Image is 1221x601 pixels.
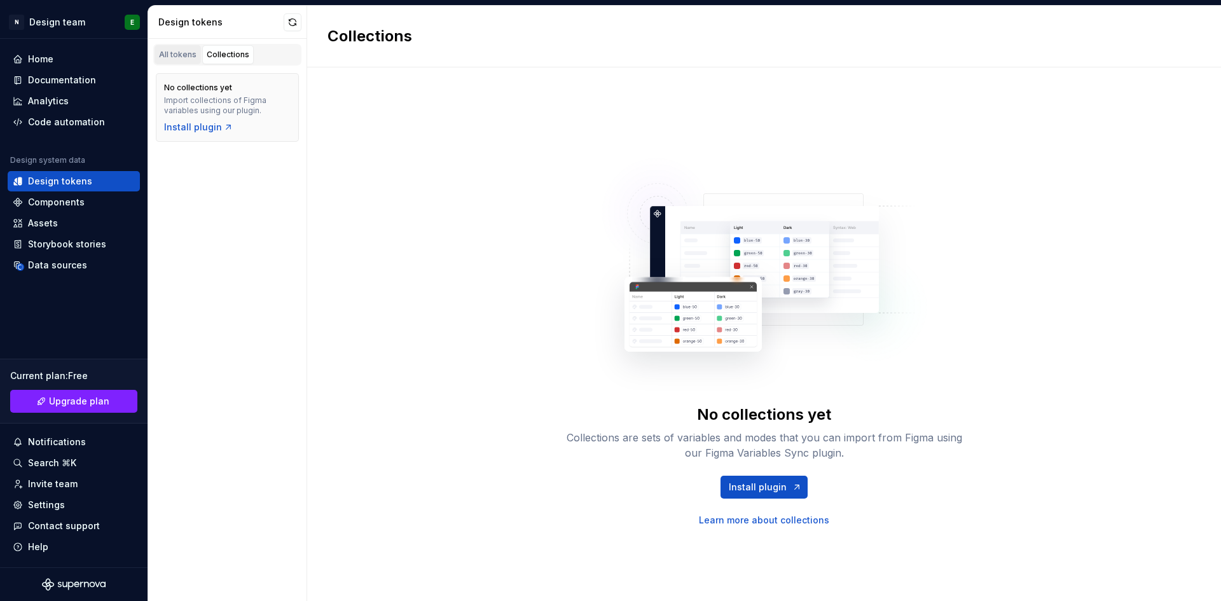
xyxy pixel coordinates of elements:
[8,234,140,254] a: Storybook stories
[28,53,53,66] div: Home
[207,50,249,60] div: Collections
[158,16,284,29] div: Design tokens
[29,16,85,29] div: Design team
[8,213,140,233] a: Assets
[697,404,831,425] div: No collections yet
[8,474,140,494] a: Invite team
[8,453,140,473] button: Search ⌘K
[8,70,140,90] a: Documentation
[28,520,100,532] div: Contact support
[10,390,137,413] button: Upgrade plan
[328,26,412,46] h2: Collections
[3,8,145,36] button: NDesign teamE
[8,516,140,536] button: Contact support
[164,121,233,134] a: Install plugin
[28,457,76,469] div: Search ⌘K
[729,481,787,494] span: Install plugin
[8,192,140,212] a: Components
[8,49,140,69] a: Home
[28,175,92,188] div: Design tokens
[8,112,140,132] a: Code automation
[42,578,106,591] svg: Supernova Logo
[8,495,140,515] a: Settings
[28,259,87,272] div: Data sources
[561,430,968,460] div: Collections are sets of variables and modes that you can import from Figma using our Figma Variab...
[28,217,58,230] div: Assets
[49,395,109,408] span: Upgrade plan
[8,432,140,452] button: Notifications
[130,17,134,27] div: E
[28,499,65,511] div: Settings
[8,171,140,191] a: Design tokens
[159,50,197,60] div: All tokens
[164,95,291,116] div: Import collections of Figma variables using our plugin.
[8,91,140,111] a: Analytics
[28,74,96,86] div: Documentation
[9,15,24,30] div: N
[10,370,137,382] div: Current plan : Free
[28,238,106,251] div: Storybook stories
[8,537,140,557] button: Help
[721,476,808,499] a: Install plugin
[699,514,829,527] a: Learn more about collections
[28,541,48,553] div: Help
[28,436,86,448] div: Notifications
[28,116,105,128] div: Code automation
[10,155,85,165] div: Design system data
[28,196,85,209] div: Components
[164,83,232,93] div: No collections yet
[28,478,78,490] div: Invite team
[8,255,140,275] a: Data sources
[28,95,69,107] div: Analytics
